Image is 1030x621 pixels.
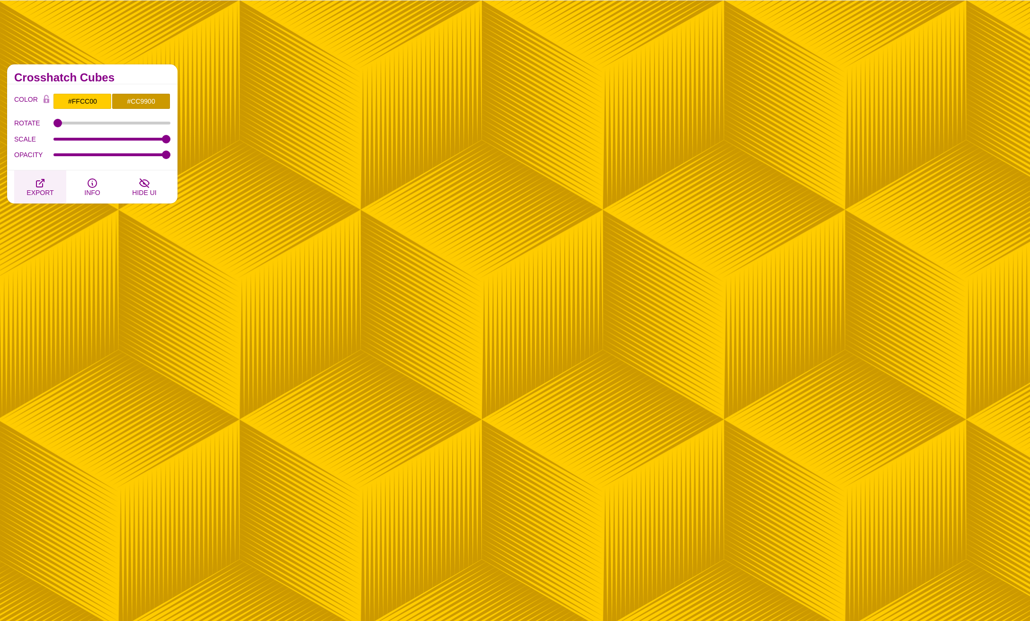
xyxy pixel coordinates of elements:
[14,133,53,145] label: SCALE
[39,93,53,106] button: Color Lock
[118,170,170,204] button: HIDE UI
[14,74,170,81] h2: Crosshatch Cubes
[84,189,100,196] span: INFO
[27,189,53,196] span: EXPORT
[66,170,118,204] button: INFO
[14,170,66,204] button: EXPORT
[132,189,156,196] span: HIDE UI
[14,149,53,161] label: OPACITY
[14,93,39,109] label: COLOR
[14,117,53,129] label: ROTATE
